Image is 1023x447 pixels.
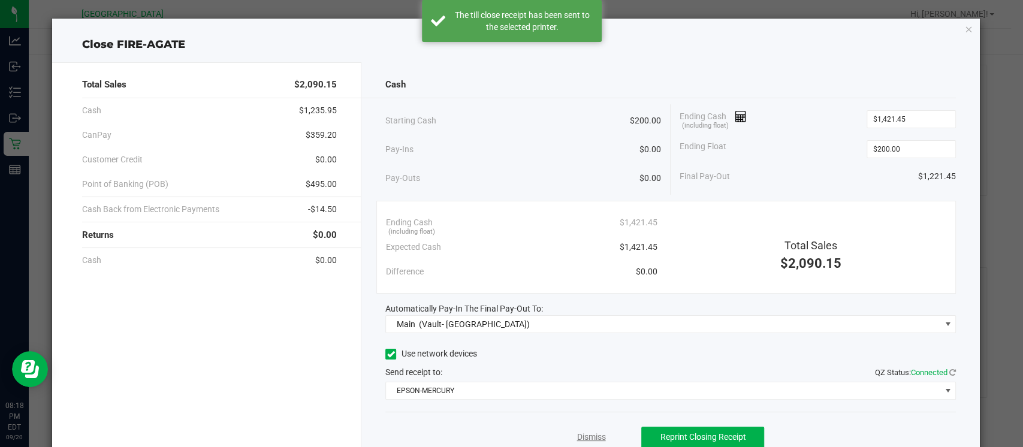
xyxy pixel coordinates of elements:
[680,110,747,128] span: Ending Cash
[82,203,219,216] span: Cash Back from Electronic Payments
[308,203,337,216] span: -$14.50
[630,114,661,127] span: $200.00
[911,368,947,377] span: Connected
[313,228,337,242] span: $0.00
[619,216,657,229] span: $1,421.45
[780,256,841,271] span: $2,090.15
[419,319,530,329] span: (Vault- [GEOGRAPHIC_DATA])
[397,319,415,329] span: Main
[315,254,337,267] span: $0.00
[385,367,442,377] span: Send receipt to:
[385,172,420,185] span: Pay-Outs
[918,170,956,183] span: $1,221.45
[82,129,111,141] span: CanPay
[12,351,48,387] iframe: Resource center
[386,265,424,278] span: Difference
[875,368,956,377] span: QZ Status:
[577,431,605,443] a: Dismiss
[385,348,477,360] label: Use network devices
[82,78,126,92] span: Total Sales
[635,265,657,278] span: $0.00
[386,241,441,253] span: Expected Cash
[680,170,730,183] span: Final Pay-Out
[784,239,837,252] span: Total Sales
[660,432,746,442] span: Reprint Closing Receipt
[452,9,593,33] div: The till close receipt has been sent to the selected printer.
[82,178,168,191] span: Point of Banking (POB)
[82,254,101,267] span: Cash
[52,37,980,53] div: Close FIRE-AGATE
[306,178,337,191] span: $495.00
[639,172,661,185] span: $0.00
[385,114,436,127] span: Starting Cash
[315,153,337,166] span: $0.00
[82,104,101,117] span: Cash
[294,78,337,92] span: $2,090.15
[388,227,435,237] span: (including float)
[619,241,657,253] span: $1,421.45
[386,382,940,399] span: EPSON-MERCURY
[639,143,661,156] span: $0.00
[82,222,337,248] div: Returns
[385,78,406,92] span: Cash
[385,143,414,156] span: Pay-Ins
[299,104,337,117] span: $1,235.95
[386,216,433,229] span: Ending Cash
[682,121,729,131] span: (including float)
[82,153,143,166] span: Customer Credit
[306,129,337,141] span: $359.20
[385,304,543,313] span: Automatically Pay-In The Final Pay-Out To:
[680,140,726,158] span: Ending Float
